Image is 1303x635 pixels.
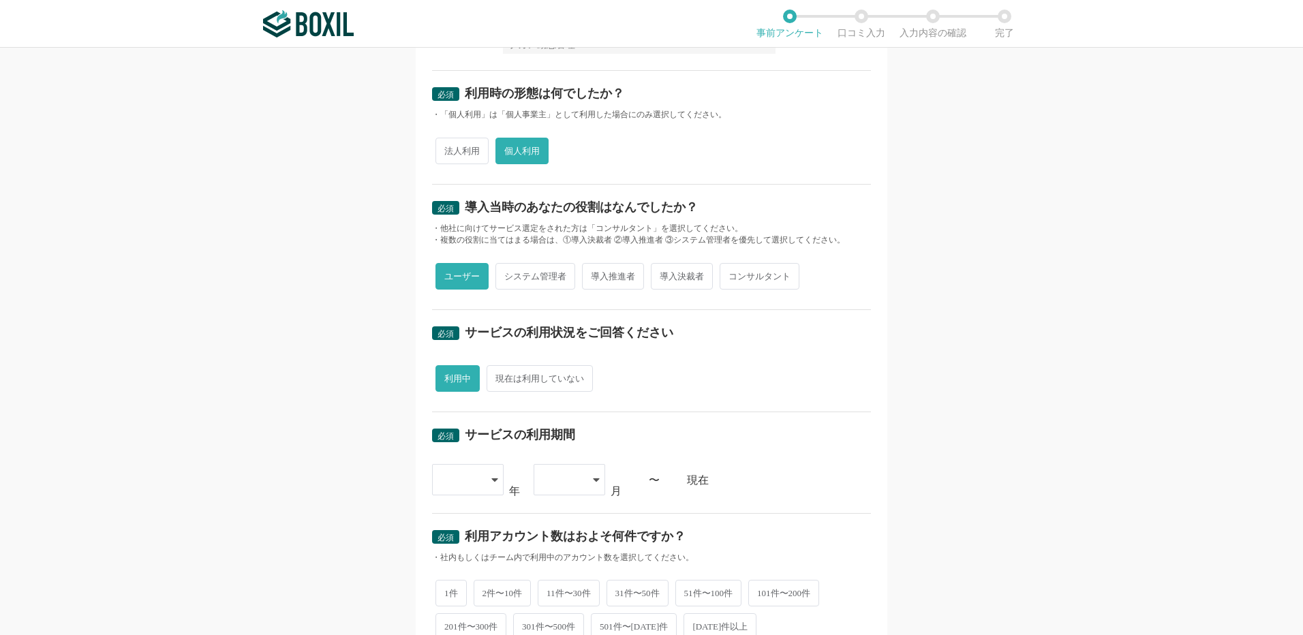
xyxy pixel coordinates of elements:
[438,431,454,441] span: 必須
[435,580,467,606] span: 1件
[465,326,673,339] div: サービスの利用状況をご回答ください
[435,263,489,290] span: ユーザー
[432,223,871,234] div: ・他社に向けてサービス選定をされた方は「コンサルタント」を選択してください。
[509,486,520,497] div: 年
[465,201,698,213] div: 導入当時のあなたの役割はなんでしたか？
[438,204,454,213] span: 必須
[651,263,713,290] span: 導入決裁者
[474,580,532,606] span: 2件〜10件
[897,10,968,38] li: 入力内容の確認
[825,10,897,38] li: 口コミ入力
[611,486,622,497] div: 月
[675,580,742,606] span: 51件〜100件
[465,87,624,99] div: 利用時の形態は何でしたか？
[465,429,575,441] div: サービスの利用期間
[754,10,825,38] li: 事前アンケート
[432,234,871,246] div: ・複数の役割に当てはまる場合は、①導入決裁者 ②導入推進者 ③システム管理者を優先して選択してください。
[582,263,644,290] span: 導入推進者
[263,10,354,37] img: ボクシルSaaS_ロゴ
[649,475,660,486] div: 〜
[432,552,871,563] div: ・社内もしくはチーム内で利用中のアカウント数を選択してください。
[438,533,454,542] span: 必須
[968,10,1040,38] li: 完了
[487,365,593,392] span: 現在は利用していない
[432,109,871,121] div: ・「個人利用」は「個人事業主」として利用した場合にのみ選択してください。
[720,263,799,290] span: コンサルタント
[438,329,454,339] span: 必須
[687,475,871,486] div: 現在
[438,90,454,99] span: 必須
[495,138,549,164] span: 個人利用
[607,580,669,606] span: 31件〜50件
[538,580,600,606] span: 11件〜30件
[748,580,819,606] span: 101件〜200件
[435,365,480,392] span: 利用中
[465,530,686,542] div: 利用アカウント数はおよそ何件ですか？
[435,138,489,164] span: 法人利用
[495,263,575,290] span: システム管理者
